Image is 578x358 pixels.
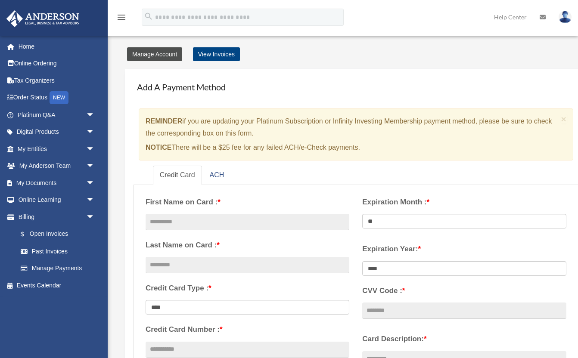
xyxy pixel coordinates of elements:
[6,123,108,141] a: Digital Productsarrow_drop_down
[6,208,108,225] a: Billingarrow_drop_down
[6,106,108,123] a: Platinum Q&Aarrow_drop_down
[6,174,108,191] a: My Documentsarrow_drop_down
[362,333,566,346] label: Card Description:
[6,157,108,175] a: My Anderson Teamarrow_drop_down
[146,323,349,336] label: Credit Card Number :
[12,260,103,277] a: Manage Payments
[362,196,566,209] label: Expiration Month :
[153,166,202,185] a: Credit Card
[127,47,182,61] a: Manage Account
[139,108,573,160] div: if you are updating your Platinum Subscription or Infinity Investing Membership payment method, p...
[116,15,127,22] a: menu
[86,174,103,192] span: arrow_drop_down
[144,12,153,21] i: search
[6,140,108,157] a: My Entitiesarrow_drop_down
[6,191,108,209] a: Online Learningarrow_drop_down
[362,284,566,297] label: CVV Code :
[86,123,103,141] span: arrow_drop_down
[86,157,103,175] span: arrow_drop_down
[50,91,68,104] div: NEW
[561,114,567,124] span: ×
[4,10,82,27] img: Anderson Advisors Platinum Portal
[146,117,182,125] strong: REMINDER
[25,229,30,240] span: $
[146,142,558,154] p: There will be a $25 fee for any failed ACH/e-Check payments.
[6,277,108,294] a: Events Calendar
[116,12,127,22] i: menu
[86,208,103,226] span: arrow_drop_down
[559,11,572,23] img: User Pic
[6,72,108,89] a: Tax Organizers
[86,191,103,209] span: arrow_drop_down
[561,114,567,123] button: Close
[203,166,231,185] a: ACH
[362,243,566,256] label: Expiration Year:
[6,89,108,107] a: Order StatusNEW
[146,196,349,209] label: First Name on Card :
[86,140,103,158] span: arrow_drop_down
[193,47,240,61] a: View Invoices
[12,225,108,243] a: $Open Invoices
[146,282,349,295] label: Credit Card Type :
[146,239,349,252] label: Last Name on Card :
[6,55,108,72] a: Online Ordering
[6,38,108,55] a: Home
[12,243,108,260] a: Past Invoices
[146,144,171,151] strong: NOTICE
[86,106,103,124] span: arrow_drop_down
